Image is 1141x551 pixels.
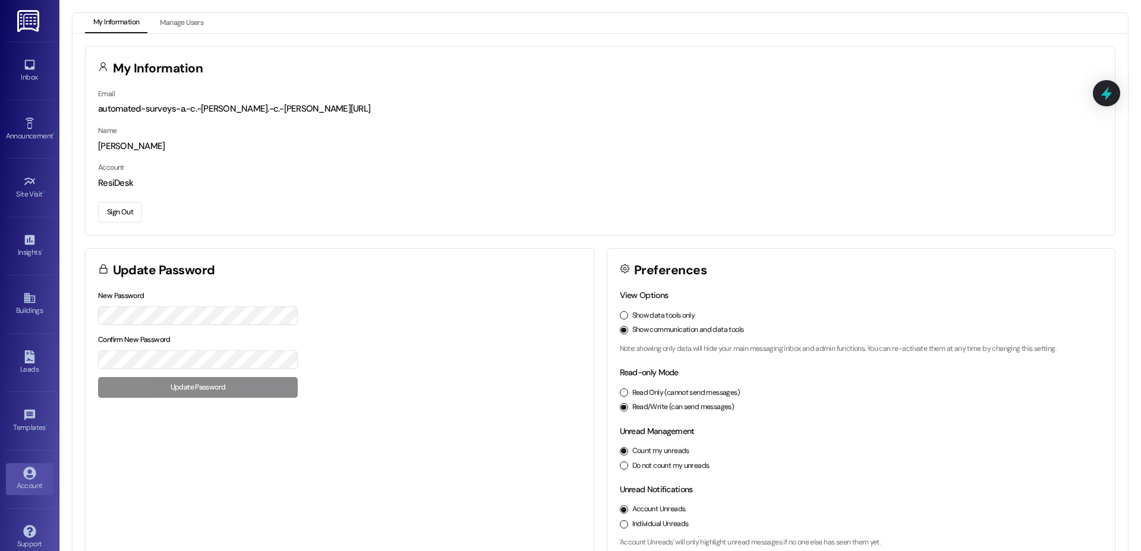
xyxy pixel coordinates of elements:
[6,55,53,87] a: Inbox
[632,519,689,530] label: Individual Unreads
[632,446,689,457] label: Count my unreads
[98,126,117,135] label: Name
[17,10,42,32] img: ResiDesk Logo
[98,89,115,99] label: Email
[6,405,53,437] a: Templates •
[85,13,147,33] button: My Information
[113,62,203,75] h3: My Information
[620,537,1103,548] p: 'Account Unreads' will only highlight unread messages if no one else has seen them yet.
[620,484,693,495] label: Unread Notifications
[632,325,744,335] label: Show communication and data tools
[632,461,710,471] label: Do not count my unreads
[6,463,53,495] a: Account
[113,264,215,277] h3: Update Password
[6,347,53,379] a: Leads
[620,344,1103,354] p: Note: showing only data will hide your main messaging inbox and admin functions. You can re-activ...
[632,504,686,515] label: Account Unreads
[43,188,45,197] span: •
[620,290,669,300] label: View Options
[98,163,124,172] label: Account
[98,291,144,300] label: New Password
[98,177,1102,189] div: ResiDesk
[634,264,707,277] h3: Preferences
[632,402,735,413] label: Read/Write (can send messages)
[98,140,1102,153] div: [PERSON_NAME]
[41,246,43,255] span: •
[98,202,142,223] button: Sign Out
[6,172,53,204] a: Site Visit •
[632,388,740,398] label: Read Only (cannot send messages)
[6,288,53,320] a: Buildings
[620,367,679,378] label: Read-only Mode
[46,422,48,430] span: •
[53,130,55,138] span: •
[98,335,171,344] label: Confirm New Password
[6,230,53,262] a: Insights •
[152,13,212,33] button: Manage Users
[620,426,695,436] label: Unread Management
[98,103,1102,115] div: automated-surveys-a.-c.-[PERSON_NAME].-c.-[PERSON_NAME][URL]
[632,311,695,321] label: Show data tools only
